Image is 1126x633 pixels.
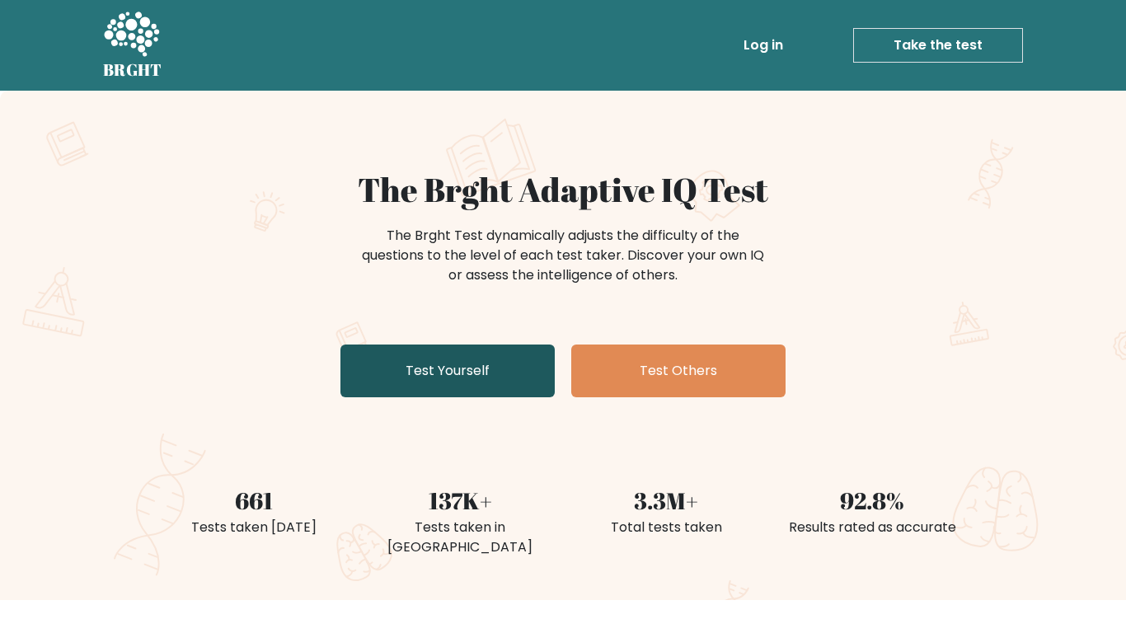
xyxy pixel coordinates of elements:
[340,345,555,397] a: Test Yourself
[853,28,1023,63] a: Take the test
[571,345,786,397] a: Test Others
[367,483,553,518] div: 137K+
[103,7,162,84] a: BRGHT
[161,518,347,537] div: Tests taken [DATE]
[367,518,553,557] div: Tests taken in [GEOGRAPHIC_DATA]
[103,60,162,80] h5: BRGHT
[779,483,965,518] div: 92.8%
[573,483,759,518] div: 3.3M+
[573,518,759,537] div: Total tests taken
[357,226,769,285] div: The Brght Test dynamically adjusts the difficulty of the questions to the level of each test take...
[779,518,965,537] div: Results rated as accurate
[161,483,347,518] div: 661
[161,170,965,209] h1: The Brght Adaptive IQ Test
[737,29,790,62] a: Log in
